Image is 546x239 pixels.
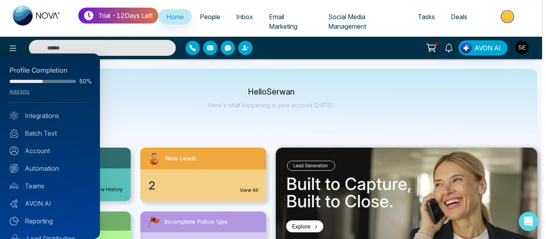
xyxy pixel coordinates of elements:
[10,182,18,190] img: team.svg
[10,65,90,76] div: Profile Completion
[10,111,18,120] img: Integrated.svg
[10,111,90,120] a: Integrations
[10,199,90,208] a: AVON AI
[10,164,90,173] a: Automation
[10,181,90,191] a: Teams
[10,164,18,173] img: Automation.svg
[10,89,30,95] a: Add Info
[10,146,18,155] img: Account.svg
[79,79,90,84] span: 50%
[519,212,538,231] div: Open Intercom Messenger
[10,129,18,138] img: batch_text_white.png
[10,217,18,225] img: Reporting.svg
[10,199,18,208] img: Avon-AI.svg
[10,128,90,138] a: Batch Text
[10,146,90,156] a: Account
[10,216,90,226] a: Reporting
